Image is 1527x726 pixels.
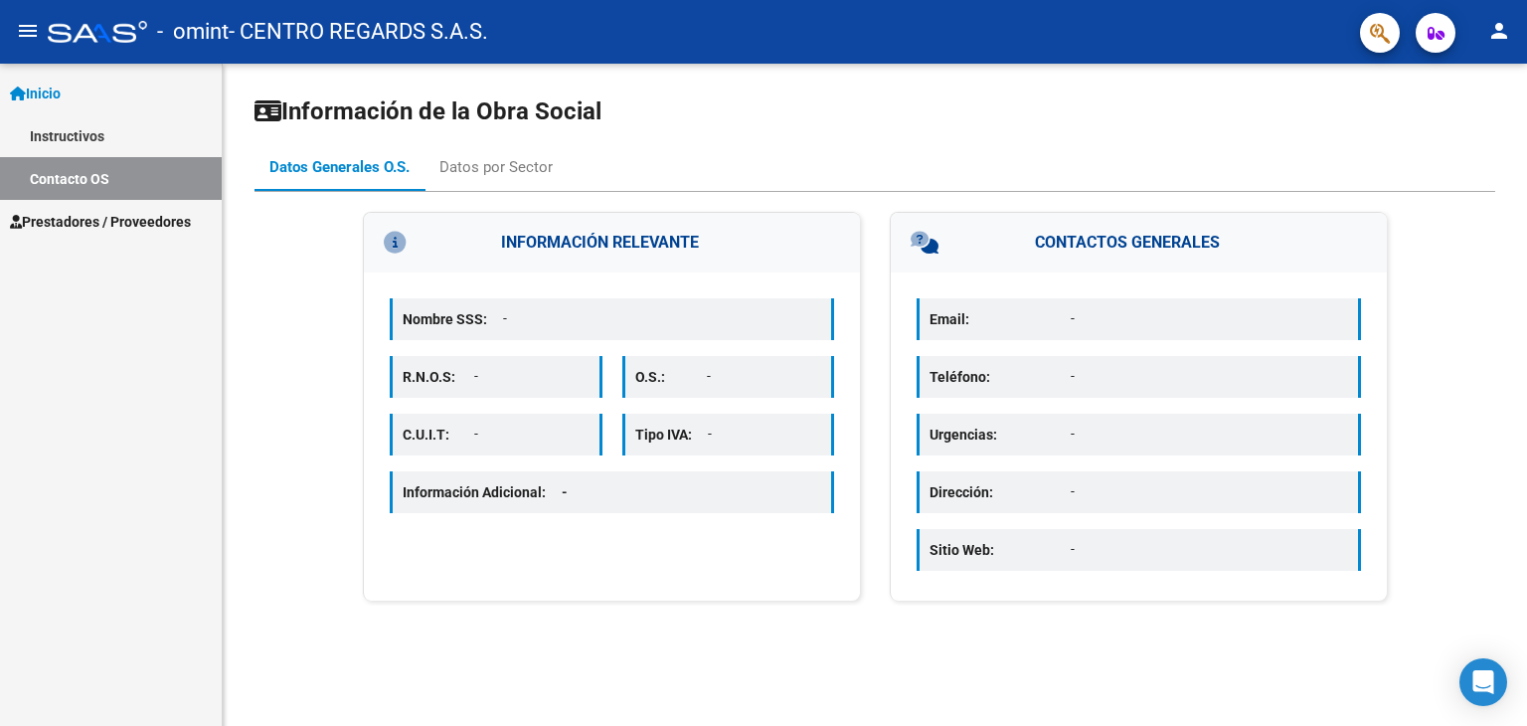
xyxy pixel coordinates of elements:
div: Datos Generales O.S. [269,156,410,178]
h3: CONTACTOS GENERALES [891,213,1387,272]
p: Email: [930,308,1071,330]
span: Inicio [10,83,61,104]
p: Sitio Web: [930,539,1071,561]
span: - omint [157,10,229,54]
p: - [1071,424,1348,445]
p: R.N.O.S: [403,366,474,388]
p: O.S.: [635,366,707,388]
p: - [474,424,589,445]
p: - [1071,308,1348,329]
div: Datos por Sector [439,156,553,178]
p: - [503,308,821,329]
span: - [562,484,568,500]
p: C.U.I.T: [403,424,474,446]
p: Información Adicional: [403,481,584,503]
span: - CENTRO REGARDS S.A.S. [229,10,488,54]
p: - [708,424,822,445]
p: Nombre SSS: [403,308,503,330]
span: Prestadores / Proveedores [10,211,191,233]
p: - [707,366,821,387]
h3: INFORMACIÓN RELEVANTE [364,213,860,272]
p: - [1071,481,1348,502]
div: Open Intercom Messenger [1459,658,1507,706]
p: - [1071,539,1348,560]
h1: Información de la Obra Social [254,95,1495,127]
p: - [474,366,589,387]
mat-icon: menu [16,19,40,43]
p: Urgencias: [930,424,1071,446]
p: Dirección: [930,481,1071,503]
p: Teléfono: [930,366,1071,388]
p: Tipo IVA: [635,424,708,446]
mat-icon: person [1487,19,1511,43]
p: - [1071,366,1348,387]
